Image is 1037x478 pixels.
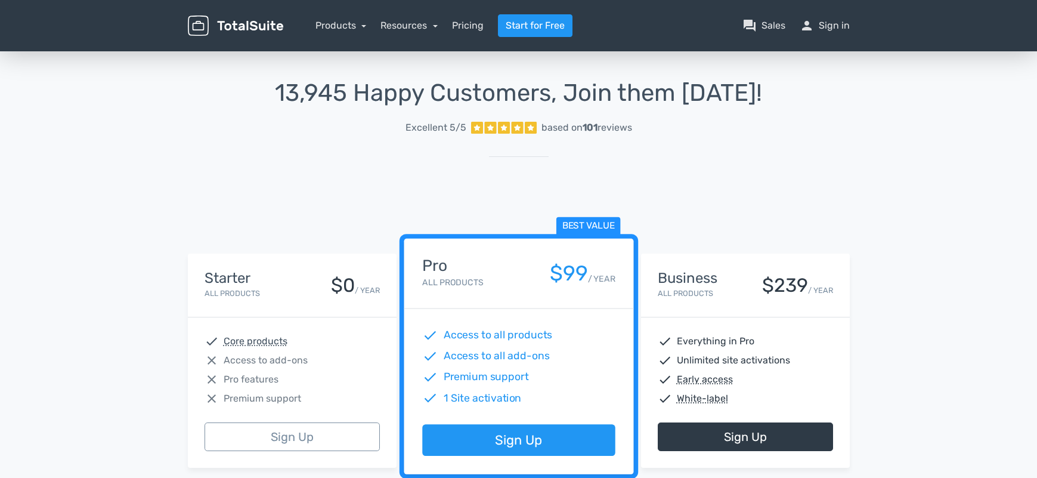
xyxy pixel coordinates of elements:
small: / YEAR [808,285,833,296]
span: check [422,328,438,343]
a: Sign Up [422,425,615,457]
span: check [205,334,219,349]
span: check [658,334,672,349]
small: All Products [422,277,483,288]
span: Best value [556,217,620,236]
span: check [658,353,672,368]
span: Access to add-ons [224,353,308,368]
span: Pro features [224,372,278,387]
h4: Starter [205,270,260,286]
span: Everything in Pro [677,334,754,349]
h4: Business [658,270,717,286]
span: person [800,18,814,33]
h4: Pro [422,257,483,275]
span: check [658,391,672,406]
h1: 13,945 Happy Customers, Join them [DATE]! [188,80,850,106]
div: based on reviews [541,121,632,135]
span: check [658,372,672,387]
a: question_answerSales [742,18,785,33]
a: Excellent 5/5 based on101reviews [188,116,850,140]
span: 1 Site activation [443,390,521,406]
small: / YEAR [587,273,615,285]
a: Pricing [452,18,484,33]
span: Access to all products [443,328,552,343]
small: / YEAR [355,285,380,296]
a: Resources [380,20,438,31]
span: Premium support [443,369,528,385]
abbr: Early access [677,372,733,387]
a: Products [315,20,367,31]
span: check [422,390,438,406]
span: close [205,391,219,406]
abbr: Core products [224,334,287,349]
a: personSign in [800,18,850,33]
small: All Products [205,289,260,298]
span: check [422,349,438,364]
span: close [205,353,219,368]
span: close [205,372,219,387]
span: Access to all add-ons [443,349,549,364]
span: check [422,369,438,385]
strong: 101 [583,122,598,133]
span: Excellent 5/5 [405,121,466,135]
span: Unlimited site activations [677,353,790,368]
a: Sign Up [205,423,380,451]
a: Sign Up [658,423,833,451]
small: All Products [658,289,713,298]
div: $99 [549,262,587,285]
img: TotalSuite for WordPress [188,16,283,36]
div: $0 [331,275,355,296]
a: Start for Free [498,14,572,37]
abbr: White-label [677,391,728,406]
span: Premium support [224,391,301,406]
span: question_answer [742,18,757,33]
div: $239 [762,275,808,296]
